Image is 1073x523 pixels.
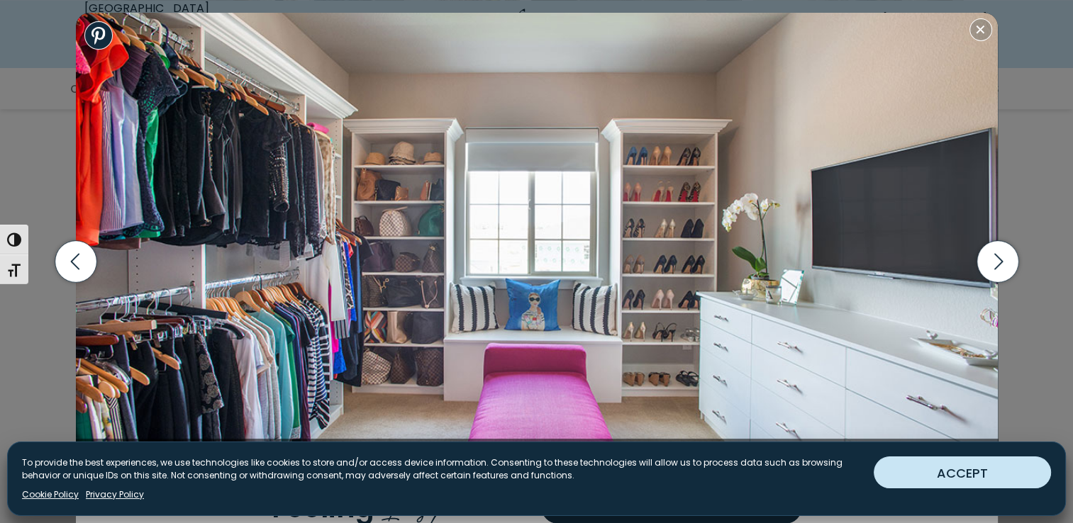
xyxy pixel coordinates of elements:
img: Walk-in closet with dual hanging rods, crown molding, built-in drawers and window seat bench. [76,13,998,473]
a: Cookie Policy [22,488,79,501]
figcaption: Walk-in closet with dual hanging rods, crown molding, built-in drawers and window seat bench. [76,439,998,474]
a: Privacy Policy [86,488,144,501]
p: To provide the best experiences, we use technologies like cookies to store and/or access device i... [22,456,862,482]
button: Close modal [969,18,992,41]
a: Share to Pinterest [84,21,113,50]
button: ACCEPT [874,456,1051,488]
